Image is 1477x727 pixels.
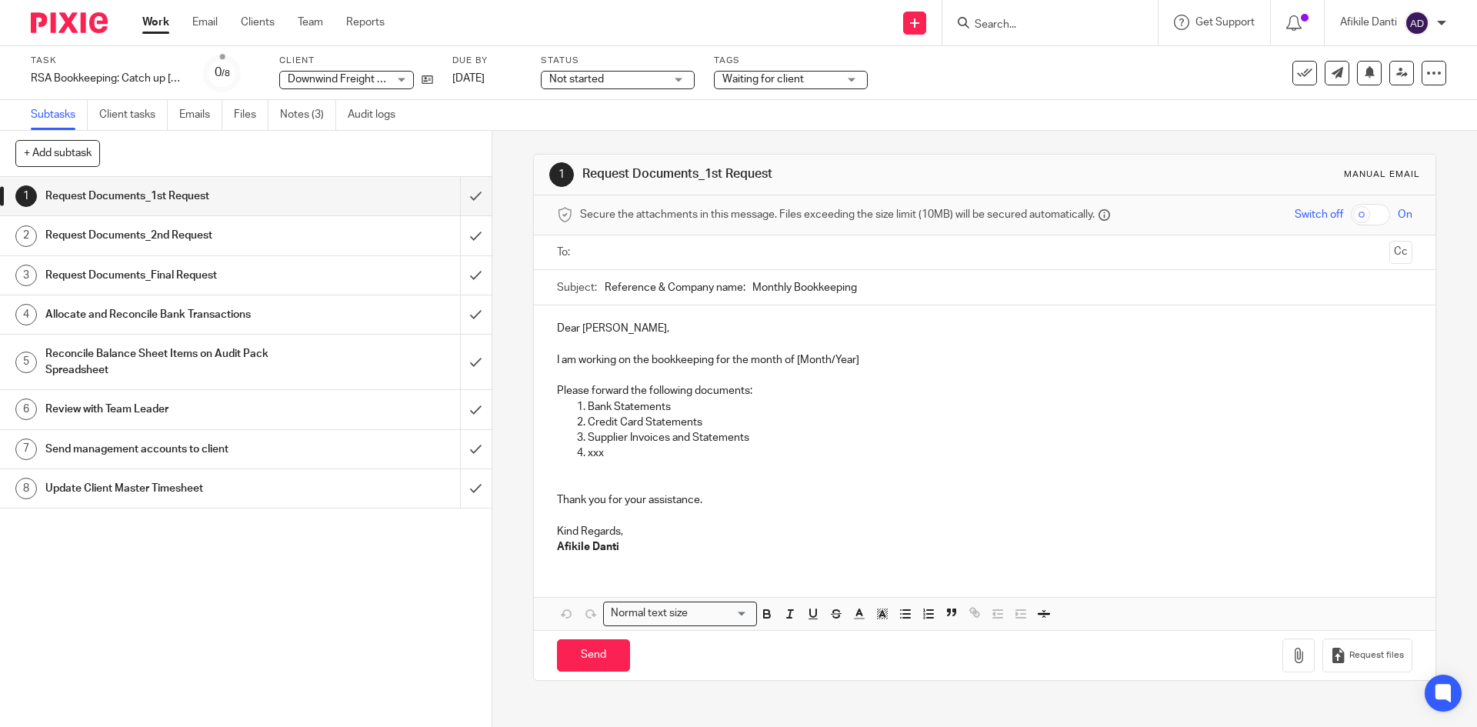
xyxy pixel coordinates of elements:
[31,71,185,86] div: RSA Bookkeeping: Catch up [DATE] to Current Date
[557,245,574,260] label: To:
[241,15,275,30] a: Clients
[692,605,748,622] input: Search for option
[99,100,168,130] a: Client tasks
[142,15,169,30] a: Work
[1195,17,1255,28] span: Get Support
[452,73,485,84] span: [DATE]
[346,15,385,30] a: Reports
[557,383,1412,399] p: Please forward the following documents:
[215,64,230,82] div: 0
[45,477,312,500] h1: Update Client Master Timesheet
[1322,639,1412,673] button: Request files
[722,74,804,85] span: Waiting for client
[45,224,312,247] h1: Request Documents_2nd Request
[31,100,88,130] a: Subtasks
[192,15,218,30] a: Email
[603,602,757,625] div: Search for option
[557,492,1412,508] p: Thank you for your assistance.
[1344,168,1420,181] div: Manual email
[582,166,1018,182] h1: Request Documents_1st Request
[714,55,868,67] label: Tags
[557,524,1412,539] p: Kind Regards,
[557,639,630,672] input: Send
[1398,207,1412,222] span: On
[557,542,619,552] strong: Afikile Danti
[588,430,1412,445] p: Supplier Invoices and Statements
[549,74,604,85] span: Not started
[541,55,695,67] label: Status
[15,352,37,373] div: 5
[588,415,1412,430] p: Credit Card Statements
[607,605,691,622] span: Normal text size
[179,100,222,130] a: Emails
[588,399,1412,415] p: Bank Statements
[234,100,268,130] a: Files
[15,140,100,166] button: + Add subtask
[15,399,37,420] div: 6
[1389,241,1412,264] button: Cc
[549,162,574,187] div: 1
[298,15,323,30] a: Team
[557,321,1412,336] p: Dear [PERSON_NAME],
[45,438,312,461] h1: Send management accounts to client
[15,265,37,286] div: 3
[1295,207,1343,222] span: Switch off
[222,69,230,78] small: /8
[45,303,312,326] h1: Allocate and Reconcile Bank Transactions
[45,185,312,208] h1: Request Documents_1st Request
[31,71,185,86] div: RSA Bookkeeping: Catch up March 2025 to Current Date
[557,352,1412,368] p: I am working on the bookkeeping for the month of [Month/Year]
[973,18,1112,32] input: Search
[31,55,185,67] label: Task
[1349,649,1404,662] span: Request files
[580,207,1095,222] span: Secure the attachments in this message. Files exceeding the size limit (10MB) will be secured aut...
[45,342,312,382] h1: Reconcile Balance Sheet Items on Audit Pack Spreadsheet
[280,100,336,130] a: Notes (3)
[1405,11,1429,35] img: svg%3E
[557,280,597,295] label: Subject:
[15,478,37,499] div: 8
[45,398,312,421] h1: Review with Team Leader
[15,439,37,460] div: 7
[15,185,37,207] div: 1
[452,55,522,67] label: Due by
[45,264,312,287] h1: Request Documents_Final Request
[15,304,37,325] div: 4
[288,74,456,85] span: Downwind Freight Services: G2147
[31,12,108,33] img: Pixie
[1340,15,1397,30] p: Afikile Danti
[588,445,1412,461] p: xxx
[15,225,37,247] div: 2
[348,100,407,130] a: Audit logs
[279,55,433,67] label: Client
